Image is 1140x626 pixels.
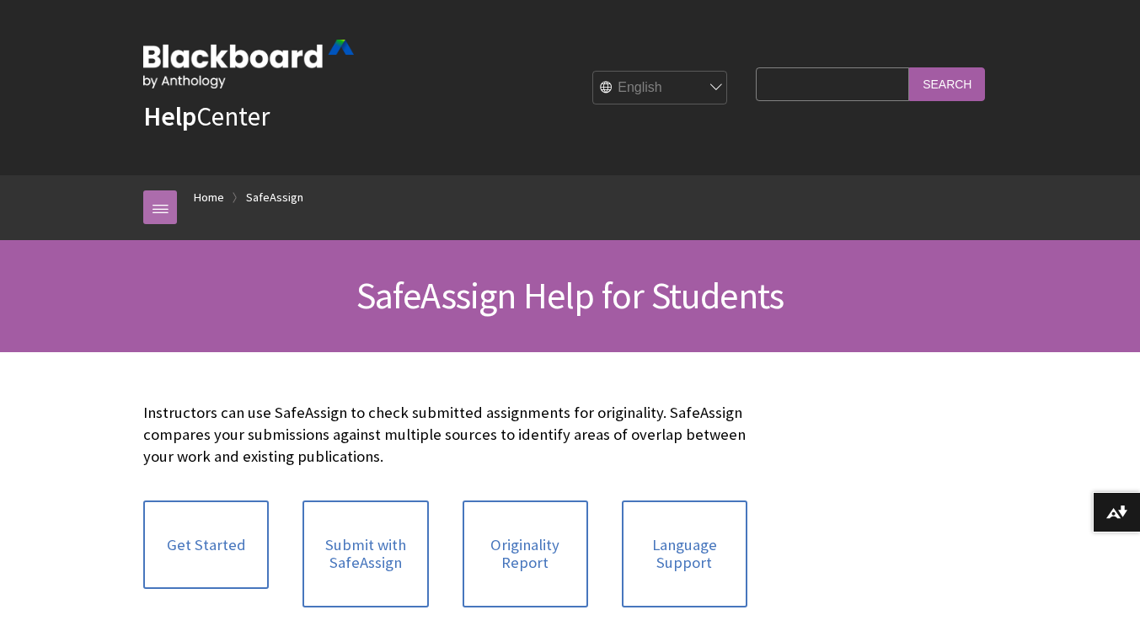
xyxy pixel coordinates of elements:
[246,187,303,208] a: SafeAssign
[143,500,269,590] a: Get Started
[143,40,354,88] img: Blackboard by Anthology
[302,500,428,607] a: Submit with SafeAssign
[593,72,728,105] select: Site Language Selector
[463,500,588,607] a: Originality Report
[909,67,985,100] input: Search
[143,402,747,468] p: Instructors can use SafeAssign to check submitted assignments for originality. SafeAssign compare...
[356,272,784,318] span: SafeAssign Help for Students
[194,187,224,208] a: Home
[143,99,270,133] a: HelpCenter
[143,99,196,133] strong: Help
[622,500,747,607] a: Language Support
